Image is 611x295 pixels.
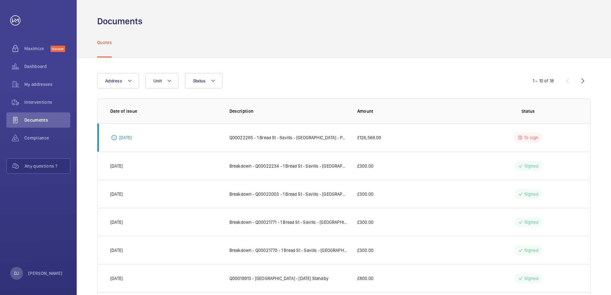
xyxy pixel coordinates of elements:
[229,134,347,141] p: Q00022285 - 1 Bread St - Savills - [GEOGRAPHIC_DATA] - Passenger Lift Car Interiors
[524,163,538,169] p: Signed
[28,270,63,276] p: [PERSON_NAME]
[229,163,347,169] p: Breakdown - Q00022234 - 1 Bread St - Savills - [GEOGRAPHIC_DATA] - GL1 Goods Lift [DATE]
[185,73,223,88] button: Status
[229,219,347,225] p: Breakdown - Q00021771 - 1 Bread St - Savills - [GEOGRAPHIC_DATA] - GL1 Goods Lift [DATE]
[524,247,538,253] p: Signed
[524,275,538,282] p: Signed
[24,63,70,70] span: Dashboard
[97,39,112,46] p: Quotes
[97,73,139,88] button: Address
[24,135,70,141] span: Compliance
[524,191,538,197] p: Signed
[357,191,374,197] p: £300.00
[524,219,538,225] p: Signed
[24,81,70,87] span: My addresses
[524,134,538,141] p: To sign
[229,108,347,114] p: Description
[229,275,329,282] p: Q00018913 - [GEOGRAPHIC_DATA] - [DATE] Standby
[357,108,469,114] p: Amount
[105,78,122,83] span: Address
[97,15,143,27] h1: Documents
[110,247,123,253] p: [DATE]
[110,108,219,114] p: Date of issue
[25,163,70,169] span: Any questions ?
[24,117,70,123] span: Documents
[357,134,382,141] p: £126,568.00
[110,163,123,169] p: [DATE]
[479,108,577,114] p: Status
[110,219,123,225] p: [DATE]
[50,46,65,52] span: Discover
[193,78,206,83] span: Status
[229,191,347,197] p: Breakdown - Q00022003 - 1 Bread St - Savills - [GEOGRAPHIC_DATA] - GL1 Goods Lift [DATE]
[145,73,179,88] button: Unit
[24,99,70,105] span: Interventions
[110,275,123,282] p: [DATE]
[119,134,132,141] p: [DATE]
[24,45,50,52] span: Maximize
[153,78,162,83] span: Unit
[14,270,19,276] p: DJ
[357,163,374,169] p: £300.00
[229,247,347,253] p: Breakdown - Q00021770 - 1 Bread St - Savills - [GEOGRAPHIC_DATA] - GL1 Goods Lift [DATE]
[533,78,554,84] div: 1 – 10 of 18
[110,191,123,197] p: [DATE]
[357,275,374,282] p: £800.00
[357,219,374,225] p: £300.00
[357,247,374,253] p: £300.00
